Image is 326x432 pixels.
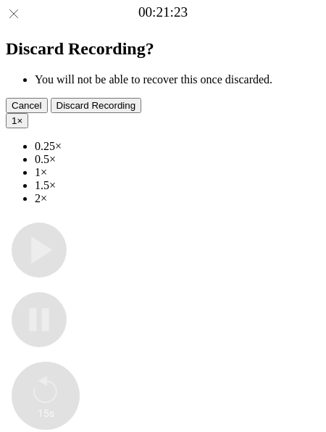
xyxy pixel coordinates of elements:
li: You will not be able to recover this once discarded. [35,73,320,86]
li: 1.5× [35,179,320,192]
li: 0.25× [35,140,320,153]
li: 2× [35,192,320,205]
li: 1× [35,166,320,179]
span: 1 [12,115,17,126]
button: 1× [6,113,28,128]
button: Discard Recording [51,98,142,113]
button: Cancel [6,98,48,113]
li: 0.5× [35,153,320,166]
h2: Discard Recording? [6,39,320,59]
a: 00:21:23 [138,4,188,20]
